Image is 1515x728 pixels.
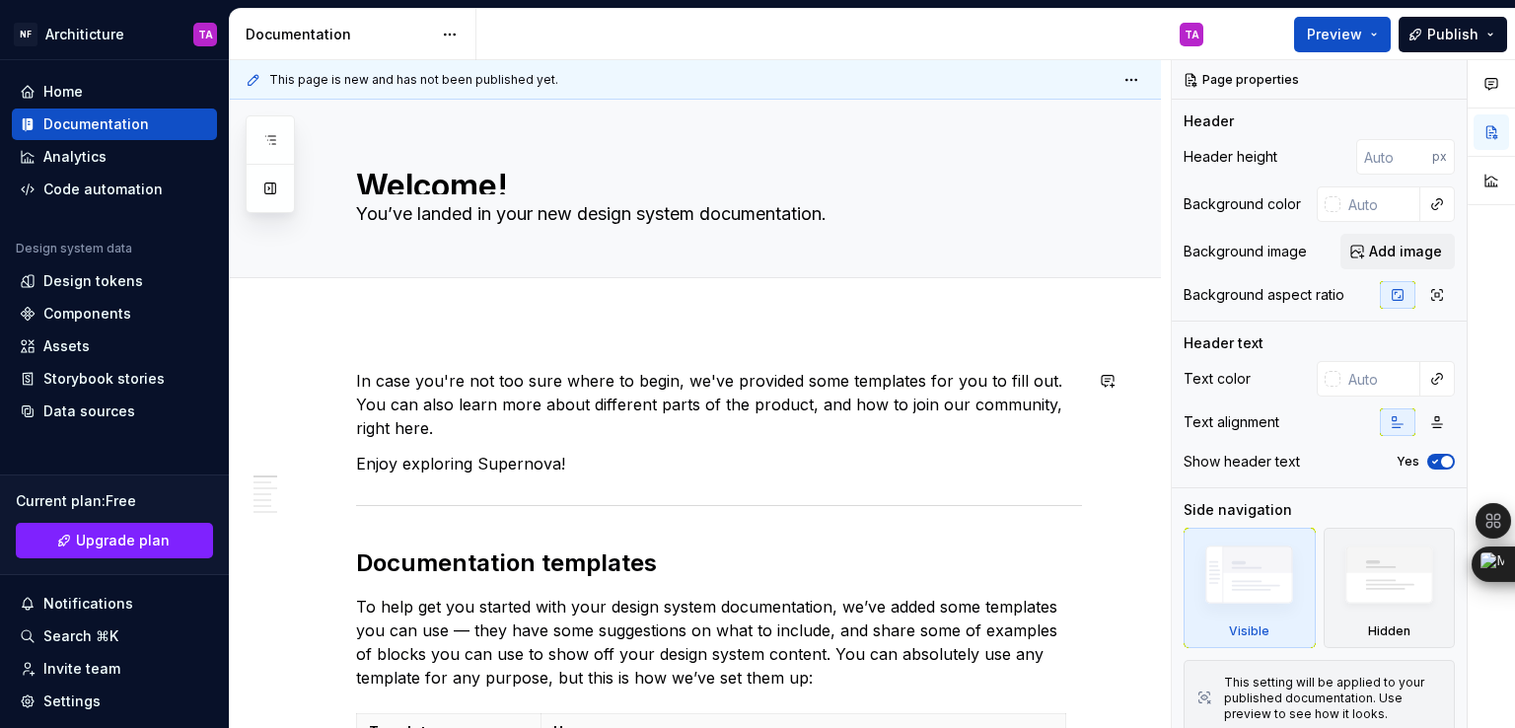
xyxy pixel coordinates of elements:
[1356,139,1432,175] input: Auto
[352,198,1078,230] textarea: You’ve landed in your new design system documentation.
[12,141,217,173] a: Analytics
[16,241,132,256] div: Design system data
[45,25,124,44] div: Architicture
[12,588,217,619] button: Notifications
[43,82,83,102] div: Home
[1224,675,1442,722] div: This setting will be applied to your published documentation. Use preview to see how it looks.
[1184,500,1292,520] div: Side navigation
[356,452,1082,475] p: Enjoy exploring Supernova!
[14,23,37,46] div: NF
[43,369,165,389] div: Storybook stories
[12,298,217,329] a: Components
[269,72,558,88] span: This page is new and has not been published yet.
[12,330,217,362] a: Assets
[43,147,107,167] div: Analytics
[1340,186,1420,222] input: Auto
[12,653,217,685] a: Invite team
[16,523,213,558] a: Upgrade plan
[4,13,225,55] button: NFArchitictureTA
[246,25,432,44] div: Documentation
[1184,111,1234,131] div: Header
[43,271,143,291] div: Design tokens
[1184,194,1301,214] div: Background color
[1184,242,1307,261] div: Background image
[1184,285,1344,305] div: Background aspect ratio
[1399,17,1507,52] button: Publish
[43,594,133,614] div: Notifications
[43,401,135,421] div: Data sources
[43,180,163,199] div: Code automation
[43,626,118,646] div: Search ⌘K
[1340,234,1455,269] button: Add image
[12,265,217,297] a: Design tokens
[1184,369,1251,389] div: Text color
[12,76,217,108] a: Home
[1184,412,1279,432] div: Text alignment
[1185,27,1199,42] div: TA
[43,336,90,356] div: Assets
[12,686,217,717] a: Settings
[356,595,1082,690] p: To help get you started with your design system documentation, we’ve added some templates you can...
[198,27,213,42] div: TA
[43,304,131,324] div: Components
[1340,361,1420,397] input: Auto
[1368,623,1410,639] div: Hidden
[352,163,1078,194] textarea: Welcome!
[43,114,149,134] div: Documentation
[356,369,1082,440] p: In case you're not too sure where to begin, we've provided some templates for you to fill out. Yo...
[76,531,170,550] span: Upgrade plan
[1184,333,1263,353] div: Header text
[16,491,213,511] div: Current plan : Free
[12,174,217,205] a: Code automation
[1229,623,1269,639] div: Visible
[12,396,217,427] a: Data sources
[12,620,217,652] button: Search ⌘K
[1432,149,1447,165] p: px
[1369,242,1442,261] span: Add image
[12,363,217,395] a: Storybook stories
[1294,17,1391,52] button: Preview
[43,692,101,711] div: Settings
[43,659,120,679] div: Invite team
[1184,452,1300,472] div: Show header text
[1184,528,1316,648] div: Visible
[356,547,1082,579] h2: Documentation templates
[1184,147,1277,167] div: Header height
[12,109,217,140] a: Documentation
[1307,25,1362,44] span: Preview
[1397,454,1419,470] label: Yes
[1324,528,1456,648] div: Hidden
[1427,25,1479,44] span: Publish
